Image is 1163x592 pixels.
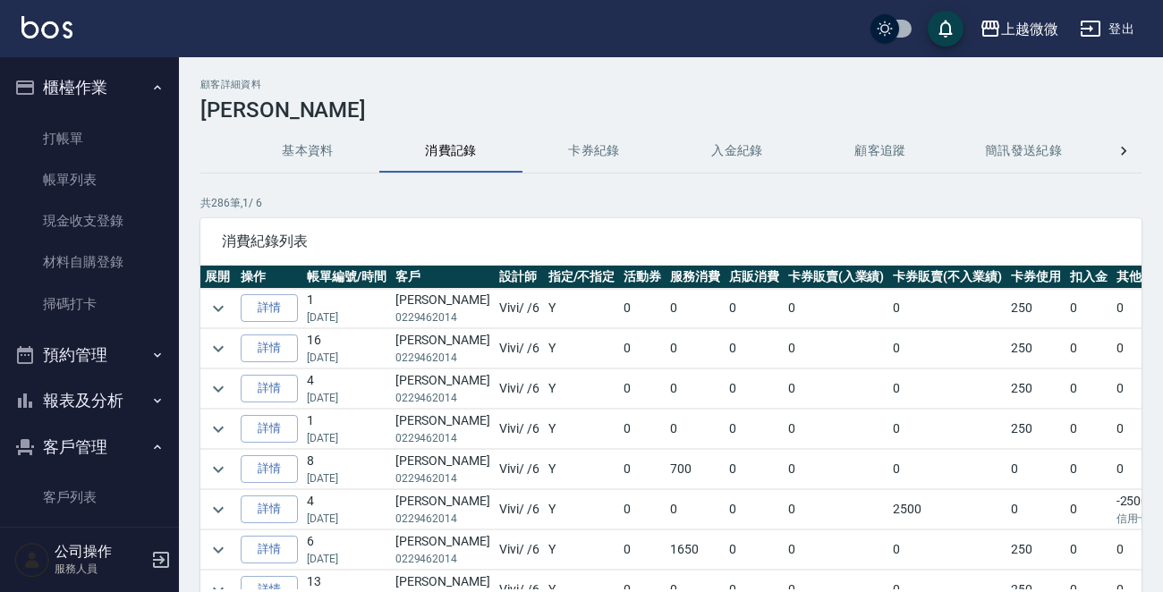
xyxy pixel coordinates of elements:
[666,410,725,449] td: 0
[544,530,620,570] td: Y
[307,511,386,527] p: [DATE]
[666,329,725,368] td: 0
[1006,369,1065,409] td: 250
[784,289,889,328] td: 0
[1073,13,1142,46] button: 登出
[495,289,544,328] td: Vivi / /6
[395,390,490,406] p: 0229462014
[7,241,172,283] a: 材料自購登錄
[544,490,620,529] td: Y
[495,410,544,449] td: Vivi / /6
[666,266,725,289] th: 服務消費
[205,335,232,362] button: expand row
[1065,450,1112,489] td: 0
[7,159,172,200] a: 帳單列表
[619,289,666,328] td: 0
[544,289,620,328] td: Y
[725,369,784,409] td: 0
[222,233,1120,250] span: 消費紀錄列表
[495,450,544,489] td: Vivi / /6
[544,450,620,489] td: Y
[784,410,889,449] td: 0
[7,519,172,560] a: 卡券管理
[1006,450,1065,489] td: 0
[544,369,620,409] td: Y
[1006,530,1065,570] td: 250
[725,289,784,328] td: 0
[14,542,50,578] img: Person
[205,496,232,523] button: expand row
[391,289,495,328] td: [PERSON_NAME]
[7,477,172,518] a: 客戶列表
[725,450,784,489] td: 0
[495,490,544,529] td: Vivi / /6
[241,375,298,402] a: 詳情
[395,430,490,446] p: 0229462014
[784,450,889,489] td: 0
[1065,530,1112,570] td: 0
[7,64,172,111] button: 櫃檯作業
[544,410,620,449] td: Y
[241,334,298,362] a: 詳情
[888,289,1006,328] td: 0
[200,266,236,289] th: 展開
[307,430,386,446] p: [DATE]
[379,130,522,173] button: 消費記錄
[1065,410,1112,449] td: 0
[666,130,809,173] button: 入金紀錄
[302,289,391,328] td: 1
[205,416,232,443] button: expand row
[619,369,666,409] td: 0
[302,450,391,489] td: 8
[302,410,391,449] td: 1
[302,329,391,368] td: 16
[619,450,666,489] td: 0
[666,369,725,409] td: 0
[1006,410,1065,449] td: 250
[666,450,725,489] td: 700
[391,490,495,529] td: [PERSON_NAME]
[666,289,725,328] td: 0
[7,424,172,470] button: 客戶管理
[619,266,666,289] th: 活動券
[205,537,232,563] button: expand row
[1001,18,1058,40] div: 上越微微
[200,97,1142,123] h3: [PERSON_NAME]
[1006,329,1065,368] td: 250
[395,309,490,326] p: 0229462014
[1006,490,1065,529] td: 0
[619,329,666,368] td: 0
[888,329,1006,368] td: 0
[7,200,172,241] a: 現金收支登錄
[55,561,146,577] p: 服務人員
[7,377,172,424] button: 報表及分析
[302,369,391,409] td: 4
[21,16,72,38] img: Logo
[888,266,1006,289] th: 卡券販賣(不入業績)
[1065,289,1112,328] td: 0
[395,470,490,486] p: 0229462014
[725,266,784,289] th: 店販消費
[544,266,620,289] th: 指定/不指定
[205,456,232,483] button: expand row
[725,490,784,529] td: 0
[725,410,784,449] td: 0
[666,530,725,570] td: 1650
[725,329,784,368] td: 0
[495,530,544,570] td: Vivi / /6
[619,410,666,449] td: 0
[972,11,1065,47] button: 上越微微
[522,130,666,173] button: 卡券紀錄
[241,495,298,523] a: 詳情
[205,376,232,402] button: expand row
[307,390,386,406] p: [DATE]
[888,490,1006,529] td: 2500
[1065,369,1112,409] td: 0
[888,410,1006,449] td: 0
[1065,266,1112,289] th: 扣入金
[395,350,490,366] p: 0229462014
[495,329,544,368] td: Vivi / /6
[395,551,490,567] p: 0229462014
[55,543,146,561] h5: 公司操作
[666,490,725,529] td: 0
